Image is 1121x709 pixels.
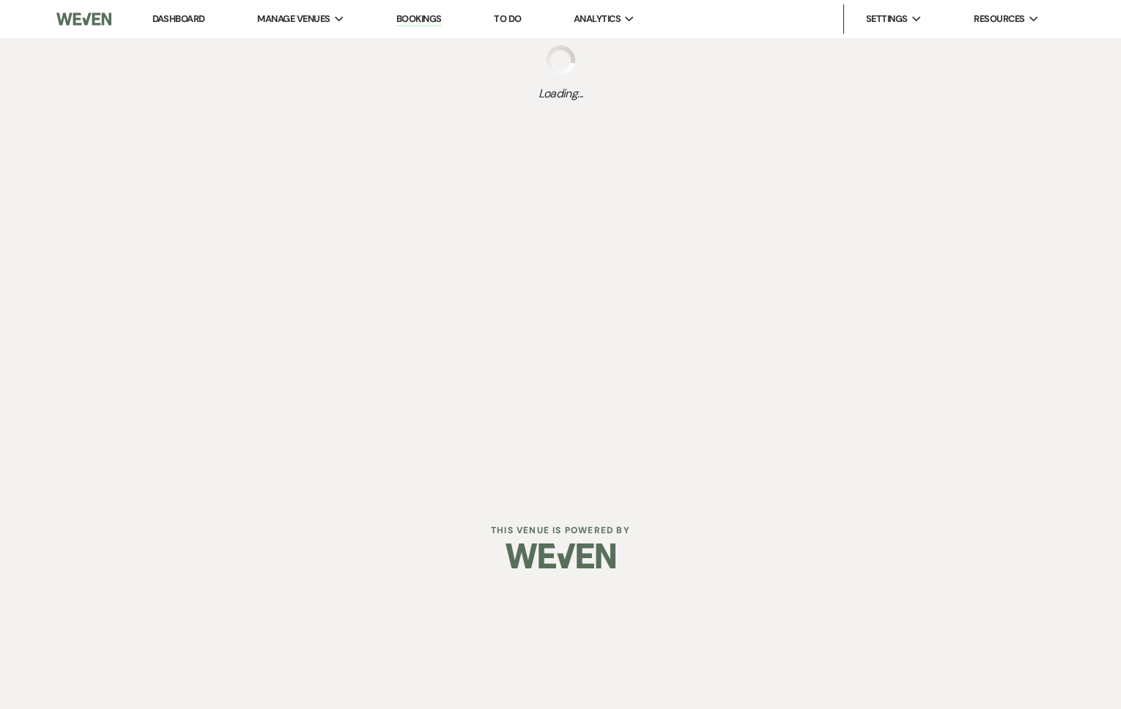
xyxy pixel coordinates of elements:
[494,12,521,25] a: To Do
[56,4,111,34] img: Weven Logo
[574,12,621,26] span: Analytics
[539,85,583,103] span: Loading...
[546,45,575,75] img: loading spinner
[974,12,1024,26] span: Resources
[506,530,615,582] img: Weven Logo
[152,12,205,25] a: Dashboard
[396,12,442,26] a: Bookings
[866,12,908,26] span: Settings
[257,12,330,26] span: Manage Venues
